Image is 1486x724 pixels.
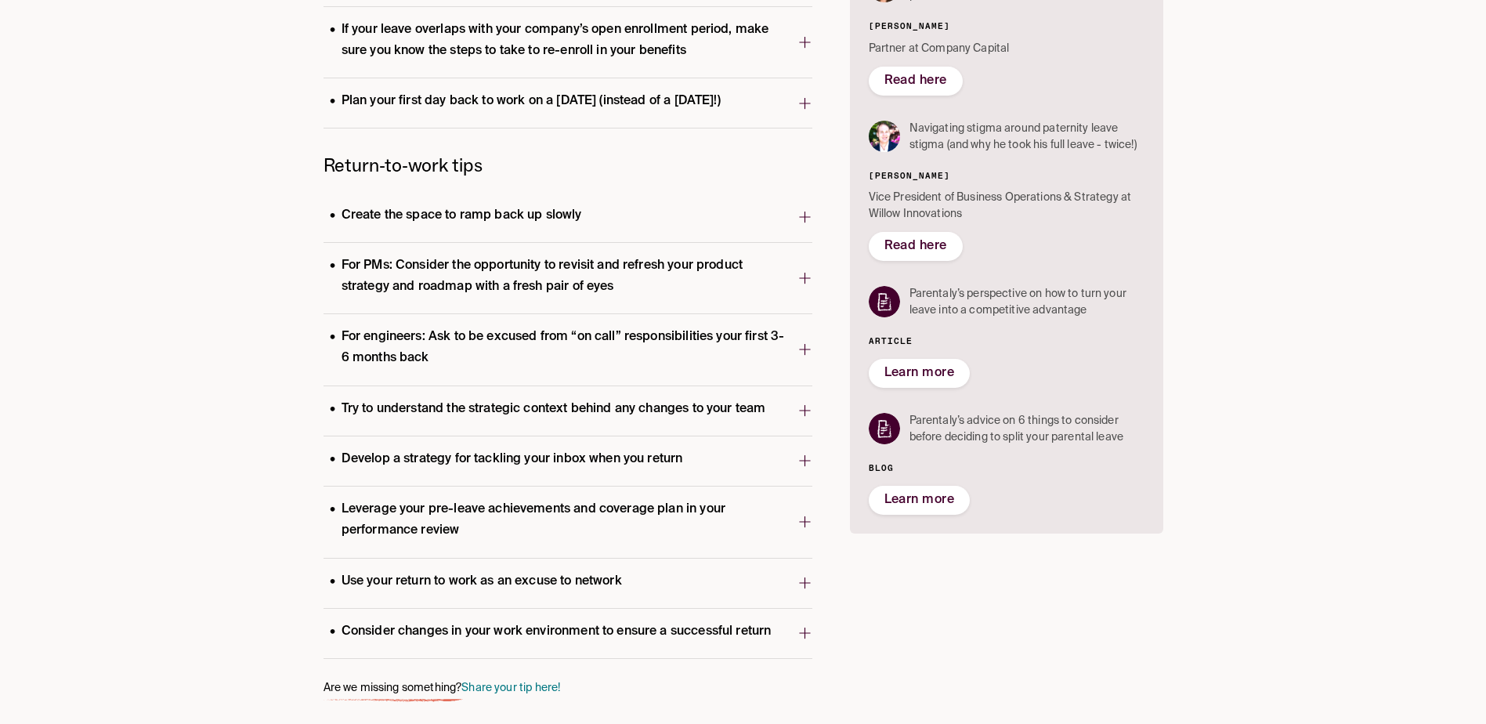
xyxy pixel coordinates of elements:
a: Learn more [884,365,955,382]
p: Vice President of Business Operations & Strategy at Willow Innovations [869,190,1144,223]
button: Read here [869,232,963,261]
button: Learn more [869,359,971,388]
h6: [PERSON_NAME] [869,169,1144,184]
a: Read here [884,73,947,89]
a: Read here [884,238,947,255]
button: Use your return to work as an excuse to network [324,559,812,608]
a: Share your tip here! [461,682,560,693]
button: Try to understand the strategic context behind any changes to your team [324,386,812,436]
button: If your leave overlaps with your company’s open enrollment period, make sure you know the steps t... [324,7,812,78]
h6: Blog [869,462,1144,476]
span: Read here [884,74,947,87]
p: Partner at Company Capital [869,41,1144,57]
p: Leverage your pre-leave achievements and coverage plan in your performance review [324,499,797,541]
button: Create the space to ramp back up slowly [324,193,812,242]
span: Are we missing something? [324,678,812,699]
p: For engineers: Ask to be excused from “on call” responsibilities your first 3-6 months back [324,327,797,369]
p: Parentaly’s perspective on how to turn your leave into a competitive advantage [909,286,1144,319]
h6: Article [869,335,1144,349]
span: Learn more [884,367,955,379]
h6: [PERSON_NAME] [869,20,1144,34]
h6: Return-to-work tips [324,154,812,176]
button: Plan your first day back to work on a [DATE] (instead of a [DATE]!) [324,78,812,128]
p: Create the space to ramp back up slowly [324,205,588,226]
p: Plan your first day back to work on a [DATE] (instead of a [DATE]!) [324,91,727,112]
span: Learn more [884,494,955,506]
p: If your leave overlaps with your company’s open enrollment period, make sure you know the steps t... [324,20,797,62]
a: Learn more [884,492,955,509]
p: For PMs: Consider the opportunity to revisit and refresh your product strategy and roadmap with a... [324,255,797,298]
button: Learn more [869,486,971,515]
button: For PMs: Consider the opportunity to revisit and refresh your product strategy and roadmap with a... [324,243,812,313]
button: Consider changes in your work environment to ensure a successful return [324,609,812,658]
p: Try to understand the strategic context behind any changes to your team [324,399,772,420]
p: Navigating stigma around paternity leave stigma (and why he took his full leave - twice!) [909,121,1144,154]
button: Read here [869,67,963,96]
span: Read here [884,240,947,252]
button: For engineers: Ask to be excused from “on call” responsibilities your first 3-6 months back [324,314,812,385]
p: Develop a strategy for tackling your inbox when you return [324,449,689,470]
p: Parentaly’s advice on 6 things to consider before deciding to split your parental leave [909,413,1144,446]
button: Leverage your pre-leave achievements and coverage plan in your performance review [324,487,812,557]
button: Develop a strategy for tackling your inbox when you return [324,436,812,486]
p: Use your return to work as an excuse to network [324,571,628,592]
p: Consider changes in your work environment to ensure a successful return [324,621,778,643]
